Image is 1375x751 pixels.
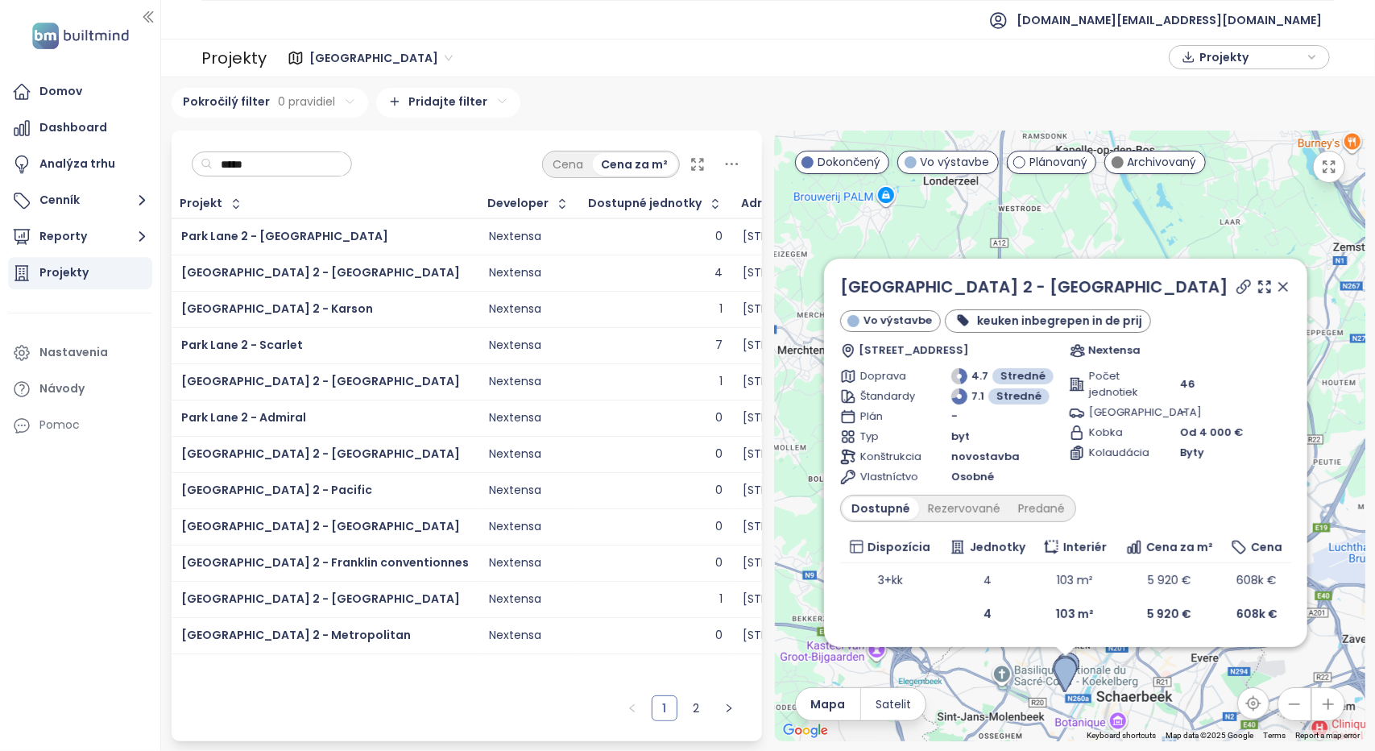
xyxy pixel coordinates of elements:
[39,263,89,283] div: Projekty
[1089,445,1145,461] span: Kolaudácia
[1251,538,1282,556] span: Cena
[181,264,460,280] span: [GEOGRAPHIC_DATA] 2 - [GEOGRAPHIC_DATA]
[181,446,460,462] a: [GEOGRAPHIC_DATA] 2 - [GEOGRAPHIC_DATA]
[8,112,152,144] a: Dashboard
[181,373,460,389] a: [GEOGRAPHIC_DATA] 2 - [GEOGRAPHIC_DATA]
[489,483,541,498] div: Nextensa
[489,266,541,280] div: Nextensa
[180,198,223,209] div: Projekt
[489,375,541,389] div: Nextensa
[743,483,847,498] div: [STREET_ADDRESS]
[971,368,988,384] span: 4.7
[1000,368,1046,384] span: Stredné
[1178,45,1321,69] div: button
[181,627,411,643] a: [GEOGRAPHIC_DATA] 2 - Metropolitan
[743,266,847,280] div: [STREET_ADDRESS]
[743,302,847,317] div: [STREET_ADDRESS]
[489,592,541,607] div: Nextensa
[1199,45,1303,69] span: Projekty
[1296,731,1361,740] a: Report a map error
[1089,425,1145,441] span: Kobka
[743,411,847,425] div: [STREET_ADDRESS]
[684,695,710,721] li: 2
[715,447,723,462] div: 0
[796,688,860,720] button: Mapa
[685,696,709,720] a: 2
[488,198,549,209] div: Developer
[172,88,368,118] div: Pokročilý filter
[1029,153,1087,171] span: Plánovaný
[724,703,734,713] span: right
[181,554,469,571] a: [GEOGRAPHIC_DATA] 2 - Franklin conventionnes
[627,703,637,713] span: left
[715,556,723,571] div: 0
[593,153,677,176] div: Cena za m²
[743,375,847,389] div: [STREET_ADDRESS]
[201,42,267,74] div: Projekty
[743,629,847,643] div: [STREET_ADDRESS]
[951,469,994,485] span: Osobné
[545,153,593,176] div: Cena
[714,266,723,280] div: 4
[860,368,916,384] span: Doprava
[181,301,373,317] a: [GEOGRAPHIC_DATA] 2 - Karson
[984,606,992,622] b: 4
[181,482,372,498] span: [GEOGRAPHIC_DATA] 2 - Pacific
[1089,368,1145,400] span: Počet jednotiek
[1166,731,1254,740] span: Map data ©2025 Google
[715,230,723,244] div: 0
[1087,730,1157,741] button: Keyboard shortcuts
[977,312,1142,328] b: keuken inbegrepen in de prij
[1063,538,1107,556] span: Interiér
[181,591,460,607] span: [GEOGRAPHIC_DATA] 2 - [GEOGRAPHIC_DATA]
[1009,497,1074,520] div: Predané
[8,409,152,442] div: Pomoc
[1180,425,1244,441] span: Od 4 000 €
[181,518,460,534] a: [GEOGRAPHIC_DATA] 2 - [GEOGRAPHIC_DATA]
[8,373,152,405] a: Návody
[716,695,742,721] button: right
[860,409,916,425] span: Plán
[1264,731,1286,740] a: Terms (opens in new tab)
[840,276,1228,298] a: [GEOGRAPHIC_DATA] 2 - [GEOGRAPHIC_DATA]
[181,228,388,244] a: Park Lane 2 - [GEOGRAPHIC_DATA]
[27,19,134,52] img: logo
[489,411,541,425] div: Nextensa
[921,153,990,171] span: Vo výstavbe
[840,563,940,597] td: 3+kk
[8,337,152,369] a: Nastavenia
[8,76,152,108] a: Domov
[864,313,932,329] span: Vo výstavbe
[8,257,152,289] a: Projekty
[1180,376,1195,392] span: 46
[39,379,85,399] div: Návody
[743,592,847,607] div: [STREET_ADDRESS]
[860,469,916,485] span: Vlastníctvo
[589,198,702,209] span: Dostupné jednotky
[868,538,930,556] span: Dispozícia
[1147,606,1191,622] b: 5 920 €
[742,198,785,209] div: Adresa
[8,221,152,253] button: Reporty
[489,556,541,571] div: Nextensa
[376,88,520,118] div: Pridajte filter
[996,388,1042,405] span: Stredné
[919,497,1009,520] div: Rezervované
[861,688,926,720] button: Satelit
[970,538,1025,556] span: Jednotky
[818,153,880,171] span: Dokončený
[39,154,115,174] div: Analýza trhu
[860,388,916,405] span: Štandardy
[39,81,82,102] div: Domov
[489,302,541,317] div: Nextensa
[489,338,541,353] div: Nextensa
[181,409,306,425] a: Park Lane 2 - Admiral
